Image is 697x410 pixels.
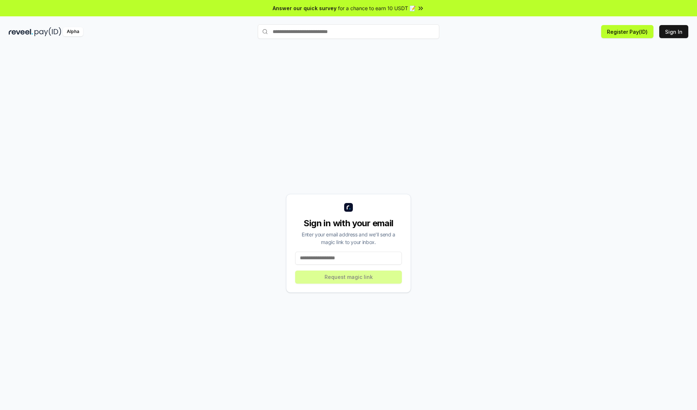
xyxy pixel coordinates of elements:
img: logo_small [344,203,353,212]
div: Alpha [63,27,83,36]
button: Register Pay(ID) [601,25,653,38]
button: Sign In [659,25,688,38]
span: for a chance to earn 10 USDT 📝 [338,4,416,12]
div: Sign in with your email [295,218,402,229]
img: reveel_dark [9,27,33,36]
img: pay_id [34,27,61,36]
span: Answer our quick survey [273,4,337,12]
div: Enter your email address and we’ll send a magic link to your inbox. [295,231,402,246]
